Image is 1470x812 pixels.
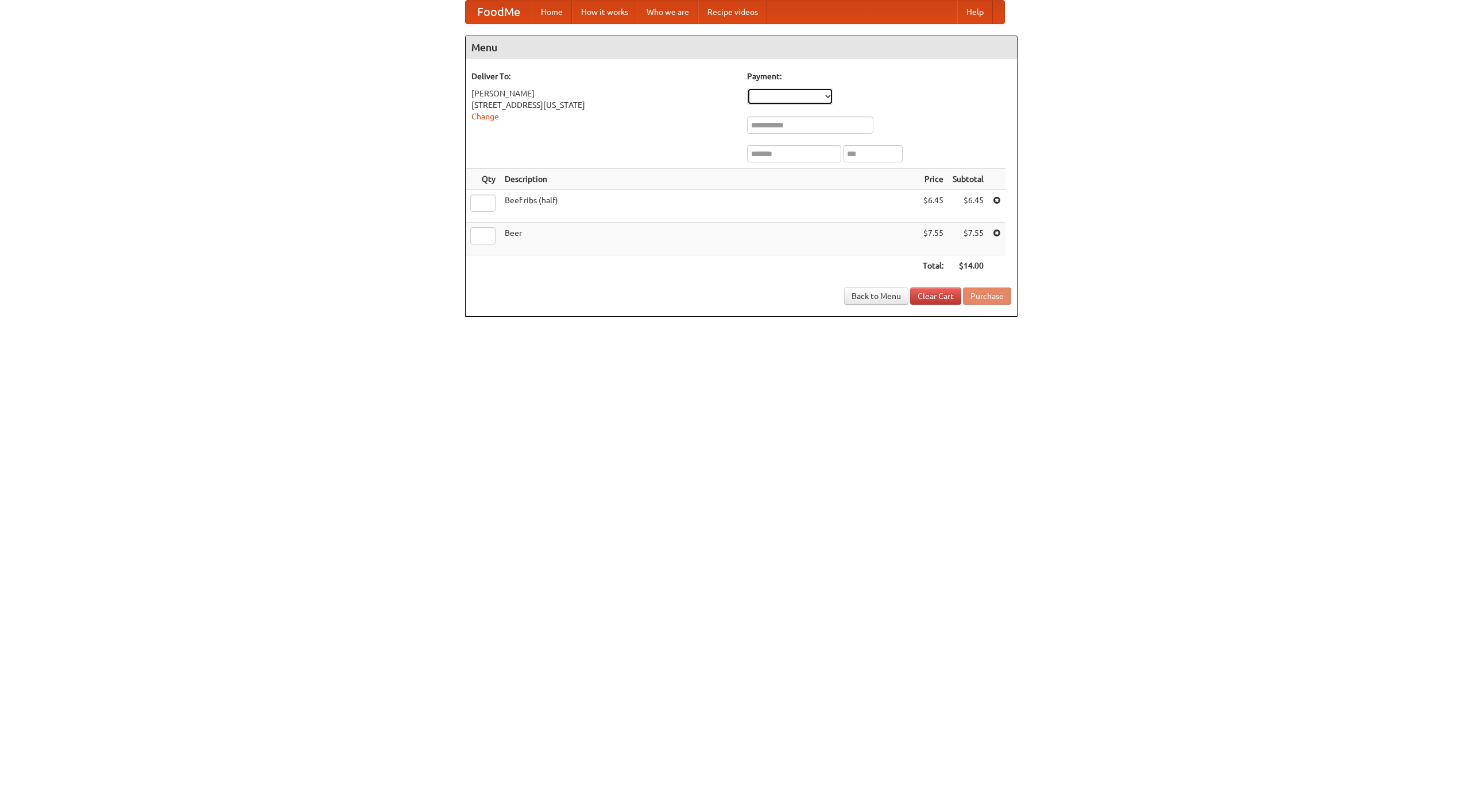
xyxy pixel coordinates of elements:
[948,190,988,223] td: $6.45
[698,1,767,24] a: Recipe videos
[637,1,698,24] a: Who we are
[963,287,1011,305] button: Purchase
[918,169,948,190] th: Price
[471,88,736,99] div: [PERSON_NAME]
[957,1,993,24] a: Help
[471,112,499,121] a: Change
[466,169,500,190] th: Qty
[948,255,988,277] th: $14.00
[747,71,1011,82] h5: Payment:
[910,287,961,305] a: Clear Cart
[466,36,1017,59] h4: Menu
[918,255,948,277] th: Total:
[500,223,918,255] td: Beer
[918,190,948,223] td: $6.45
[500,169,918,190] th: Description
[948,223,988,255] td: $7.55
[471,71,736,82] h5: Deliver To:
[948,169,988,190] th: Subtotal
[466,1,532,24] a: FoodMe
[572,1,637,24] a: How it works
[500,190,918,223] td: Beef ribs (half)
[918,223,948,255] td: $7.55
[844,287,908,305] a: Back to Menu
[471,99,736,111] div: [STREET_ADDRESS][US_STATE]
[532,1,572,24] a: Home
